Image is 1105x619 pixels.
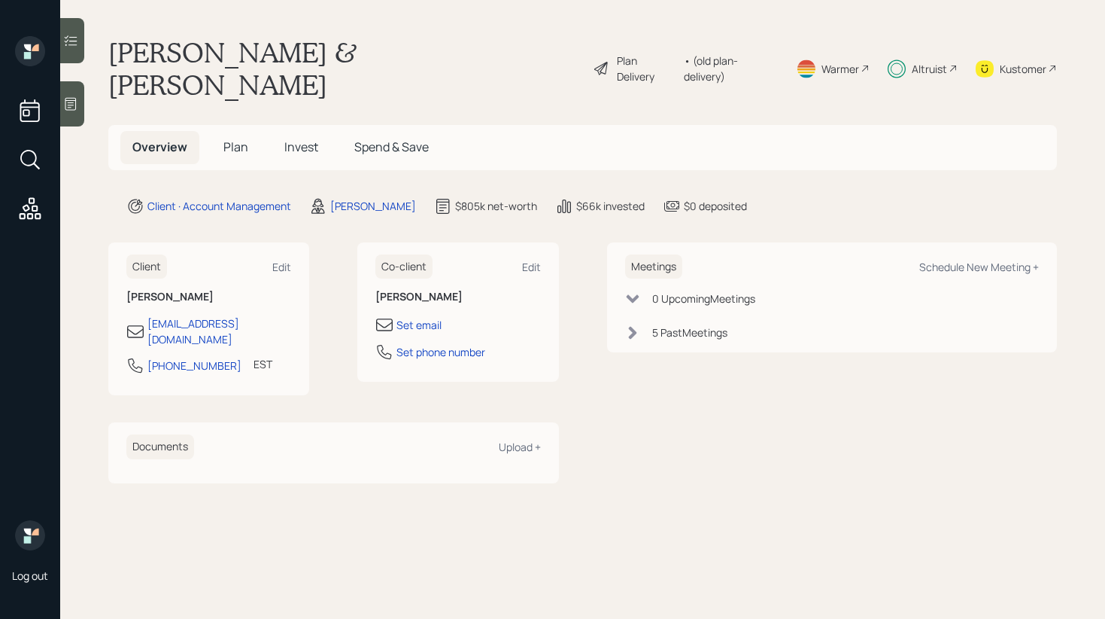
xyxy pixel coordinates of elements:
div: 5 Past Meeting s [652,325,727,340]
div: $66k invested [576,198,645,214]
h6: Meetings [625,255,682,279]
div: [EMAIL_ADDRESS][DOMAIN_NAME] [147,316,291,347]
span: Plan [223,139,248,155]
h1: [PERSON_NAME] & [PERSON_NAME] [108,36,581,101]
h6: [PERSON_NAME] [126,291,291,303]
h6: Co-client [375,255,433,279]
div: Client · Account Management [147,198,291,214]
div: Upload + [499,440,541,454]
span: Overview [132,139,187,155]
div: Plan Delivery [617,53,676,84]
div: Warmer [821,61,859,77]
div: EST [253,356,272,372]
h6: Documents [126,435,194,459]
span: Spend & Save [354,139,429,155]
img: retirable_logo.png [15,520,45,550]
div: $805k net-worth [455,198,537,214]
div: Edit [522,260,541,274]
div: 0 Upcoming Meeting s [652,291,755,306]
div: Log out [12,569,48,583]
div: • (old plan-delivery) [684,53,778,84]
div: Altruist [912,61,947,77]
div: [PHONE_NUMBER] [147,358,241,374]
div: [PERSON_NAME] [330,198,416,214]
div: $0 deposited [684,198,747,214]
div: Edit [272,260,291,274]
div: Kustomer [1000,61,1046,77]
h6: [PERSON_NAME] [375,291,540,303]
div: Set email [396,317,442,333]
span: Invest [284,139,318,155]
div: Schedule New Meeting + [919,260,1039,274]
div: Set phone number [396,344,485,360]
h6: Client [126,255,167,279]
